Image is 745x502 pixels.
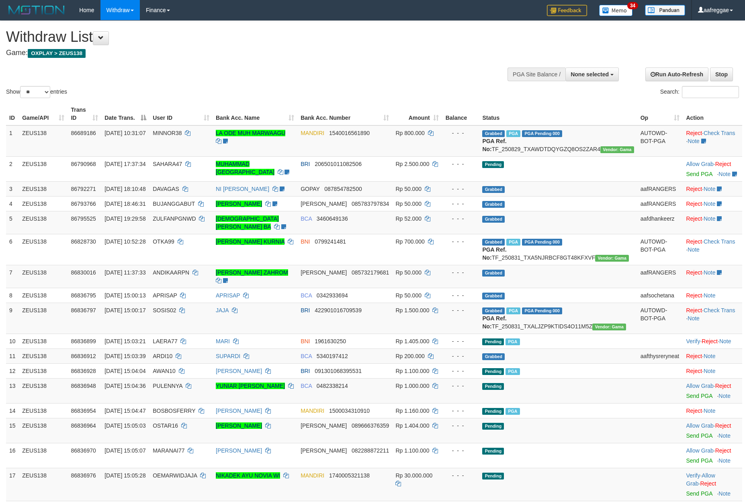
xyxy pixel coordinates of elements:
[153,307,176,313] span: SOSIS02
[715,447,731,454] a: Reject
[506,368,520,375] span: Marked by aafkaynarin
[688,246,700,253] a: Note
[317,215,348,222] span: Copy 3460649136 to clipboard
[637,125,683,157] td: AUTOWD-BOT-PGA
[6,181,19,196] td: 3
[704,307,735,313] a: Check Trans
[395,292,422,299] span: Rp 50.000
[19,348,68,363] td: ZEUS138
[683,102,742,125] th: Action
[479,102,637,125] th: Status
[19,303,68,334] td: ZEUS138
[153,201,195,207] span: BUJANGGABUT
[104,383,145,389] span: [DATE] 15:04:36
[718,490,731,497] a: Note
[329,130,370,136] span: Copy 1540016561890 to clipboard
[686,393,712,399] a: Send PGA
[395,422,429,429] span: Rp 1.404.000
[6,443,19,468] td: 16
[522,307,562,314] span: PGA Pending
[686,490,712,497] a: Send PGA
[683,303,742,334] td: · ·
[565,68,619,81] button: None selected
[6,403,19,418] td: 14
[301,368,310,374] span: BRI
[445,407,476,415] div: - - -
[352,422,389,429] span: Copy 089666376359 to clipboard
[482,383,504,390] span: Pending
[301,201,347,207] span: [PERSON_NAME]
[683,125,742,157] td: · ·
[104,130,145,136] span: [DATE] 10:31:07
[482,423,504,430] span: Pending
[445,447,476,455] div: - - -
[153,130,182,136] span: MINNOR38
[637,102,683,125] th: Op: activate to sort column ascending
[71,292,96,299] span: 86836795
[153,408,195,414] span: BOSBOSFERRY
[482,161,504,168] span: Pending
[301,307,310,313] span: BRI
[445,291,476,299] div: - - -
[104,447,145,454] span: [DATE] 15:05:07
[19,265,68,288] td: ZEUS138
[71,447,96,454] span: 86836970
[19,181,68,196] td: ZEUS138
[6,196,19,211] td: 4
[104,292,145,299] span: [DATE] 15:00:13
[6,156,19,181] td: 2
[71,130,96,136] span: 86689186
[324,186,362,192] span: Copy 087854782500 to clipboard
[71,383,96,389] span: 86836948
[153,186,179,192] span: DAVAGAS
[637,211,683,234] td: aafdhankeerz
[71,422,96,429] span: 86836964
[686,201,702,207] a: Reject
[352,201,389,207] span: Copy 085783797834 to clipboard
[19,403,68,418] td: ZEUS138
[216,238,284,245] a: [PERSON_NAME] KURNIA
[6,86,67,98] label: Show entries
[301,130,324,136] span: MANDIRI
[683,265,742,288] td: ·
[686,422,715,429] span: ·
[317,292,348,299] span: Copy 0342933694 to clipboard
[301,353,312,359] span: BCA
[301,238,310,245] span: BNI
[153,447,184,454] span: MARANAI77
[683,403,742,418] td: ·
[637,234,683,265] td: AUTOWD-BOT-PGA
[6,348,19,363] td: 11
[6,102,19,125] th: ID
[686,161,713,167] a: Allow Grab
[153,422,178,429] span: OSTAR16
[683,181,742,196] td: ·
[637,288,683,303] td: aafsochetana
[686,238,702,245] a: Reject
[19,443,68,468] td: ZEUS138
[28,49,86,58] span: OXPLAY > ZEUS138
[637,196,683,211] td: aafRANGERS
[445,160,476,168] div: - - -
[715,383,731,389] a: Reject
[482,307,505,314] span: Grabbed
[104,353,145,359] span: [DATE] 15:03:39
[19,102,68,125] th: Game/API: activate to sort column ascending
[683,363,742,378] td: ·
[315,238,346,245] span: Copy 0799241481 to clipboard
[297,102,392,125] th: Bank Acc. Number: activate to sort column ascending
[479,303,637,334] td: TF_250831_TXALJZP9KTIDS4O11M5Z
[395,130,424,136] span: Rp 800.000
[6,125,19,157] td: 1
[352,269,389,276] span: Copy 085732179681 to clipboard
[216,408,262,414] a: [PERSON_NAME]
[19,196,68,211] td: ZEUS138
[637,303,683,334] td: AUTOWD-BOT-PGA
[395,186,422,192] span: Rp 50.000
[627,2,638,9] span: 34
[153,383,182,389] span: PULENNYA
[482,239,505,246] span: Grabbed
[6,418,19,443] td: 15
[216,338,230,344] a: MARI
[506,338,520,345] span: Marked by aafsreyleap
